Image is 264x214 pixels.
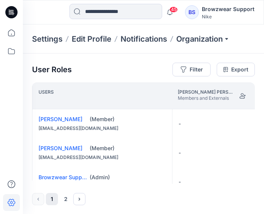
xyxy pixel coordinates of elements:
[32,34,63,44] p: Settings
[72,34,111,44] a: Edit Profile
[121,34,167,44] a: Notifications
[39,154,166,161] div: [EMAIL_ADDRESS][DOMAIN_NAME]
[172,63,211,76] button: Filter
[39,183,166,190] div: [EMAIL_ADDRESS][DOMAIN_NAME]
[39,125,166,132] div: [EMAIL_ADDRESS][DOMAIN_NAME]
[73,193,85,205] button: Next
[39,145,82,151] a: [PERSON_NAME]
[90,173,166,181] div: (Admin)
[179,120,181,128] p: -
[32,65,72,74] p: User Roles
[178,89,233,95] p: [PERSON_NAME] Personal Zone
[90,144,166,152] div: (Member)
[202,14,254,19] div: Nike
[169,6,178,13] span: 45
[179,178,181,186] p: -
[39,89,54,103] p: Users
[236,89,250,103] button: Join
[185,5,199,19] div: BS
[60,193,72,205] button: 2
[39,116,82,122] a: [PERSON_NAME]
[39,174,89,180] a: Browzwear Support
[90,115,166,123] div: (Member)
[217,63,255,76] a: Export
[178,95,233,101] p: Members and Externals
[202,5,254,14] div: Browzwear Support
[179,149,181,157] p: -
